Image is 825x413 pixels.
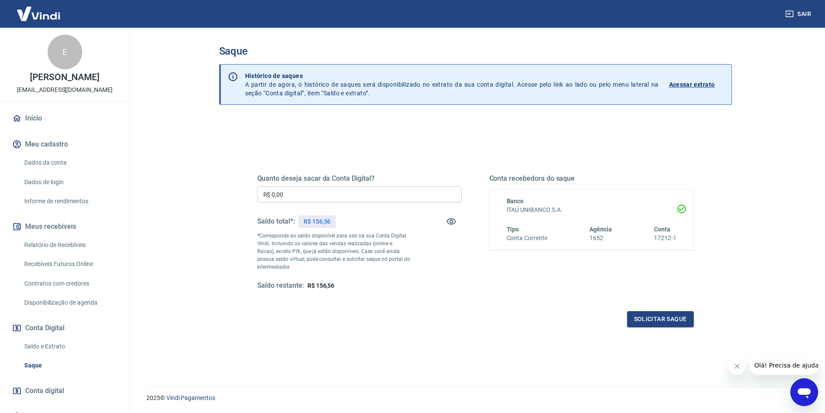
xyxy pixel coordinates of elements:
span: Conta digital [25,385,64,397]
h5: Conta recebedora do saque [489,174,694,183]
h3: Saque [219,45,732,57]
h6: 17212-1 [654,234,676,243]
a: Contratos com credores [21,275,119,293]
a: Vindi Pagamentos [166,394,215,401]
p: A partir de agora, o histórico de saques será disponibilizado no extrato da sua conta digital. Ac... [245,72,659,98]
p: Histórico de saques [245,72,659,80]
p: R$ 156,56 [304,217,331,226]
h5: Saldo total*: [257,217,295,226]
span: Agência [589,226,612,233]
a: Dados da conta [21,154,119,172]
a: Conta digital [10,381,119,400]
img: Vindi [10,0,67,27]
div: E [48,35,82,69]
button: Conta Digital [10,319,119,338]
span: Tipo [507,226,519,233]
iframe: Mensagem da empresa [749,356,818,375]
p: [PERSON_NAME] [30,73,99,82]
a: Informe de rendimentos [21,192,119,210]
span: Conta [654,226,670,233]
button: Solicitar saque [627,311,694,327]
a: Dados de login [21,173,119,191]
span: Olá! Precisa de ajuda? [5,6,73,13]
button: Meus recebíveis [10,217,119,236]
button: Sair [783,6,815,22]
a: Acessar extrato [669,72,725,98]
p: 2025 © [146,393,804,403]
h6: ITAÚ UNIBANCO S.A. [507,205,676,215]
a: Recebíveis Futuros Online [21,255,119,273]
p: *Corresponde ao saldo disponível para uso na sua Conta Digital Vindi. Incluindo os valores das ve... [257,232,411,271]
button: Meu cadastro [10,135,119,154]
a: Relatório de Recebíveis [21,236,119,254]
p: [EMAIL_ADDRESS][DOMAIN_NAME] [17,85,113,94]
h5: Saldo restante: [257,281,304,290]
h6: 1652 [589,234,612,243]
a: Início [10,109,119,128]
span: Banco [507,198,524,205]
p: Acessar extrato [669,80,715,89]
span: R$ 156,56 [307,282,335,289]
h6: Conta Corrente [507,234,547,243]
a: Saldo e Extrato [21,338,119,355]
iframe: Fechar mensagem [728,358,746,375]
iframe: Botão para abrir a janela de mensagens [790,378,818,406]
a: Saque [21,357,119,374]
a: Disponibilização de agenda [21,294,119,312]
h5: Quanto deseja sacar da Conta Digital? [257,174,462,183]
